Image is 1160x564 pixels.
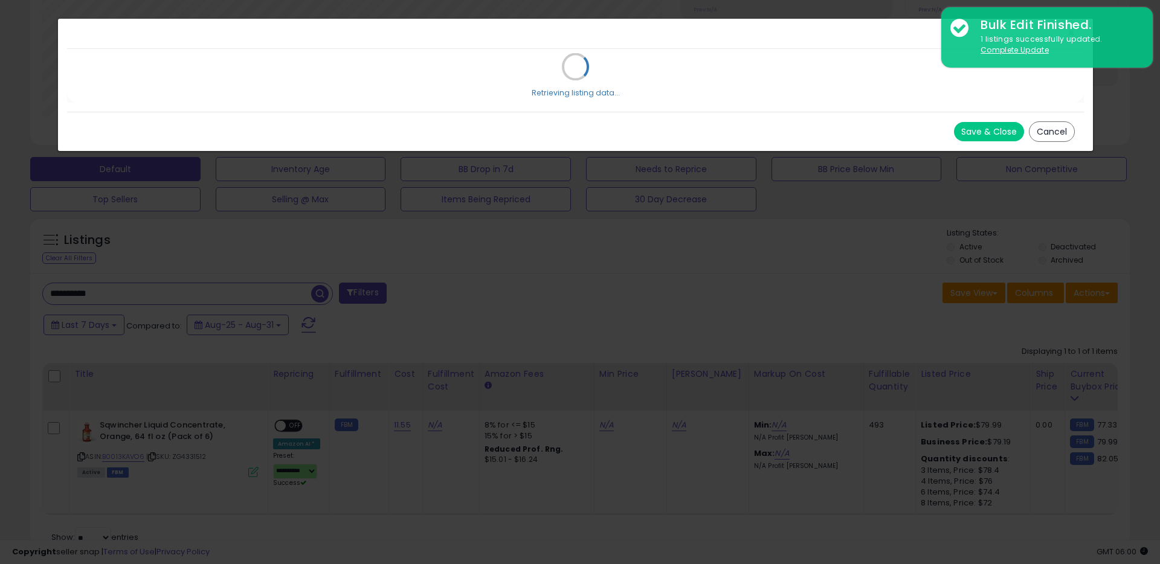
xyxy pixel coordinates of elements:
[954,122,1024,141] button: Save & Close
[981,45,1049,55] u: Complete Update
[971,34,1144,56] div: 1 listings successfully updated.
[1029,121,1075,142] button: Cancel
[532,88,620,98] div: Retrieving listing data...
[971,16,1144,34] div: Bulk Edit Finished.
